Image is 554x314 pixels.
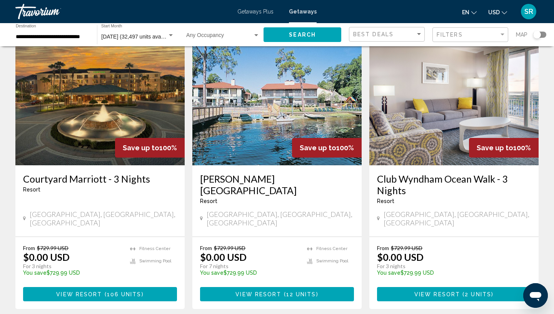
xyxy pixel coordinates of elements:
button: View Resort(106 units) [23,287,177,301]
span: Swimming Pool [316,259,348,264]
span: $729.99 USD [214,245,245,251]
span: $729.99 USD [391,245,422,251]
span: $729.99 USD [37,245,68,251]
span: 12 units [286,291,316,297]
p: $0.00 USD [377,251,424,263]
span: Filters [437,32,463,38]
span: Resort [200,198,217,204]
p: $0.00 USD [23,251,70,263]
span: [GEOGRAPHIC_DATA], [GEOGRAPHIC_DATA], [GEOGRAPHIC_DATA] [384,210,531,227]
span: You save [377,270,400,276]
button: Change currency [488,7,507,18]
button: Filter [432,27,508,43]
span: Fitness Center [139,246,170,251]
span: Save up to [123,144,159,152]
a: Courtyard Marriott - 3 Nights [23,173,177,185]
span: Search [289,32,316,38]
p: $729.99 USD [377,270,523,276]
span: View Resort [56,291,102,297]
p: $0.00 USD [200,251,247,263]
a: Getaways Plus [237,8,274,15]
span: [GEOGRAPHIC_DATA], [GEOGRAPHIC_DATA], [GEOGRAPHIC_DATA] [207,210,354,227]
span: Fitness Center [316,246,347,251]
span: Save up to [300,144,336,152]
button: User Menu [519,3,539,20]
p: For 3 nights [377,263,523,270]
span: You save [200,270,224,276]
p: $729.99 USD [23,270,122,276]
span: ( ) [281,291,318,297]
span: Resort [23,186,40,193]
mat-select: Sort by [353,31,422,38]
a: Getaways [289,8,317,15]
div: 100% [292,138,362,158]
span: From [23,245,35,251]
span: Map [516,29,527,40]
span: Swimming Pool [139,259,171,264]
button: View Resort(2 units) [377,287,531,301]
button: Search [264,27,341,42]
span: You save [23,270,47,276]
p: For 7 nights [200,263,299,270]
span: en [462,9,469,15]
span: Save up to [477,144,513,152]
span: Resort [377,198,394,204]
span: 2 units [465,291,491,297]
span: ( ) [460,291,494,297]
p: $729.99 USD [200,270,299,276]
span: SR [524,8,533,15]
img: 5998I01X.jpg [369,42,539,165]
a: Club Wyndham Ocean Walk - 3 Nights [377,173,531,196]
span: USD [488,9,500,15]
span: View Resort [414,291,460,297]
span: 106 units [107,291,142,297]
span: View Resort [235,291,281,297]
button: Change language [462,7,477,18]
iframe: Button to launch messaging window [523,283,548,308]
span: [GEOGRAPHIC_DATA], [GEOGRAPHIC_DATA], [GEOGRAPHIC_DATA] [30,210,177,227]
div: 100% [115,138,185,158]
img: RR21E01X.jpg [15,42,185,165]
a: [PERSON_NAME] [GEOGRAPHIC_DATA] [200,173,354,196]
a: Travorium [15,4,230,19]
span: From [200,245,212,251]
span: From [377,245,389,251]
span: Best Deals [353,31,394,37]
span: [DATE] (32,497 units available) [101,34,175,40]
span: ( ) [102,291,144,297]
img: 1613E01L.jpg [192,42,362,165]
div: 100% [469,138,539,158]
p: For 3 nights [23,263,122,270]
button: View Resort(12 units) [200,287,354,301]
